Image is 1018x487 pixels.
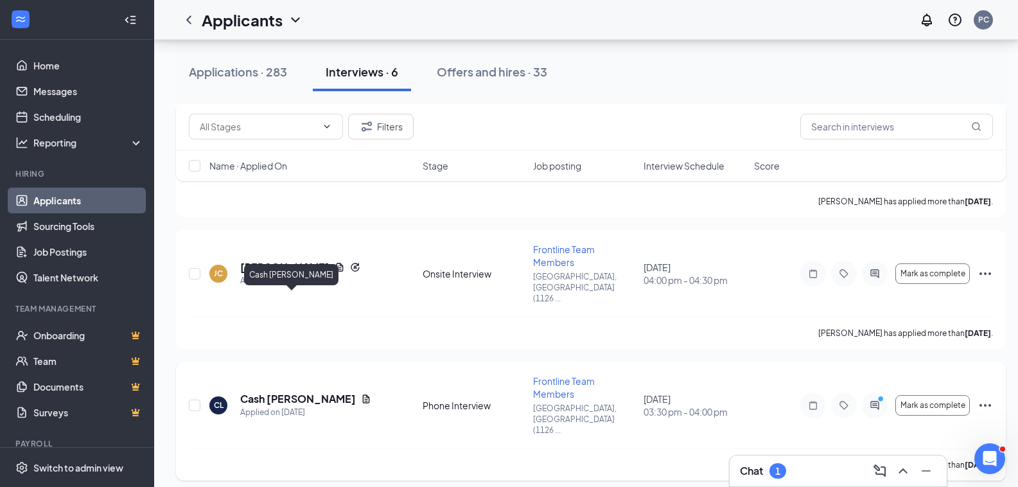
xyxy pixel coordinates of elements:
button: Filter Filters [348,114,414,139]
span: Name · Applied On [209,159,287,172]
div: PC [978,14,989,25]
p: [PERSON_NAME] has applied more than . [818,328,993,339]
svg: Ellipses [978,398,993,413]
svg: Ellipses [978,266,993,281]
div: JC [214,268,223,279]
button: Minimize [916,461,936,481]
a: Messages [33,78,143,104]
svg: Note [805,400,821,411]
span: Mark as complete [900,269,965,278]
svg: Settings [15,461,28,474]
span: Frontline Team Members [533,243,595,268]
span: Interview Schedule [644,159,724,172]
h3: Chat [740,464,763,478]
svg: Note [805,269,821,279]
a: SurveysCrown [33,400,143,425]
button: Mark as complete [895,263,970,284]
a: OnboardingCrown [33,323,143,348]
svg: Minimize [918,463,934,479]
b: [DATE] [965,197,991,206]
svg: ActiveChat [867,269,882,279]
svg: Analysis [15,136,28,149]
p: [GEOGRAPHIC_DATA], [GEOGRAPHIC_DATA] (1126 ... [533,403,636,436]
div: CL [214,400,224,411]
a: Applicants [33,188,143,213]
svg: Reapply [350,262,360,272]
a: Talent Network [33,265,143,290]
div: Hiring [15,168,141,179]
svg: PrimaryDot [875,395,890,405]
span: Frontline Team Members [533,375,595,400]
span: Score [754,159,780,172]
svg: ChevronLeft [181,12,197,28]
div: [DATE] [644,261,746,287]
button: ChevronUp [893,461,913,481]
input: All Stages [200,120,317,134]
svg: ChevronUp [895,463,911,479]
h5: Cash [PERSON_NAME] [240,392,356,406]
svg: Document [361,394,371,404]
a: Scheduling [33,104,143,130]
div: Phone Interview [423,399,525,412]
div: 1 [775,466,780,477]
svg: Collapse [124,13,137,26]
div: Applied on [DATE] [240,274,360,287]
b: [DATE] [965,328,991,338]
a: TeamCrown [33,348,143,374]
a: Sourcing Tools [33,213,143,239]
button: ComposeMessage [870,461,890,481]
b: [DATE] [965,460,991,470]
div: Team Management [15,303,141,314]
iframe: Intercom live chat [974,443,1005,474]
input: Search in interviews [800,114,993,139]
div: Interviews · 6 [326,64,398,80]
div: Offers and hires · 33 [437,64,547,80]
p: [GEOGRAPHIC_DATA], [GEOGRAPHIC_DATA] (1126 ... [533,271,636,304]
svg: QuestionInfo [947,12,963,28]
svg: Tag [836,400,852,411]
span: Stage [423,159,448,172]
a: Home [33,53,143,78]
h5: [PERSON_NAME] [240,260,329,274]
span: 04:00 pm - 04:30 pm [644,274,746,287]
div: [DATE] [644,393,746,418]
div: Cash [PERSON_NAME] [244,264,338,285]
svg: Notifications [919,12,935,28]
a: Job Postings [33,239,143,265]
div: Reporting [33,136,144,149]
svg: MagnifyingGlass [971,121,981,132]
svg: Document [335,262,345,272]
div: Onsite Interview [423,267,525,280]
span: Mark as complete [900,401,965,410]
div: Applications · 283 [189,64,287,80]
svg: ComposeMessage [872,463,888,479]
div: Applied on [DATE] [240,406,371,419]
div: Switch to admin view [33,461,123,474]
span: Job posting [533,159,581,172]
a: DocumentsCrown [33,374,143,400]
svg: WorkstreamLogo [14,13,27,26]
svg: Filter [359,119,374,134]
svg: ChevronDown [322,121,332,132]
p: [PERSON_NAME] has applied more than . [818,196,993,207]
svg: ActiveChat [867,400,882,411]
span: 03:30 pm - 04:00 pm [644,405,746,418]
svg: Tag [836,269,852,279]
div: Payroll [15,438,141,449]
h1: Applicants [202,9,283,31]
button: Mark as complete [895,395,970,416]
svg: ChevronDown [288,12,303,28]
